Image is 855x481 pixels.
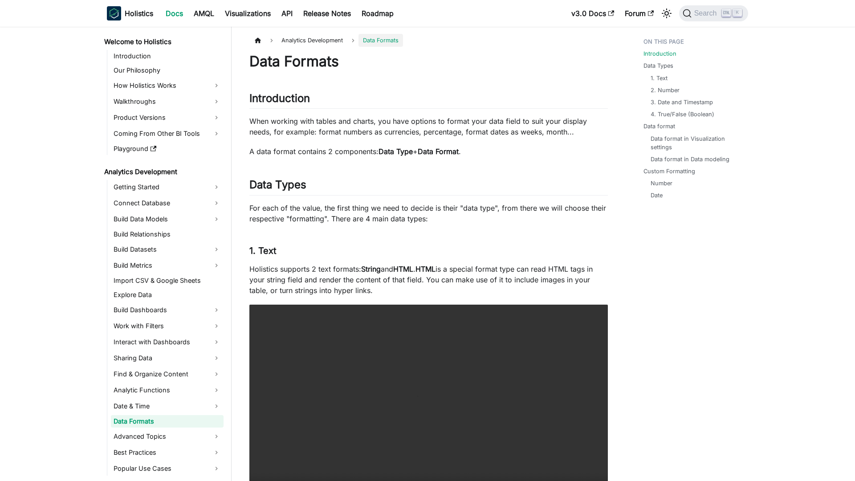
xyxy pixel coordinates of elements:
h2: Introduction [249,92,608,109]
a: Data Types [643,61,673,70]
a: Find & Organize Content [111,367,224,381]
a: Roadmap [356,6,399,20]
a: Build Dashboards [111,303,224,317]
a: 2. Number [651,86,680,94]
a: Build Data Models [111,212,224,226]
a: Data format in Visualization settings [651,135,739,151]
a: Explore Data [111,289,224,301]
h1: Data Formats [249,53,608,70]
h2: Data Types [249,178,608,195]
strong: Data Type [379,147,413,156]
a: Work with Filters [111,319,224,333]
a: Interact with Dashboards [111,335,224,349]
span: Data Formats [358,34,403,47]
a: Data format in Data modeling [651,155,729,163]
a: Coming From Other BI Tools [111,126,224,141]
a: Walkthroughs [111,94,224,109]
a: Import CSV & Google Sheets [111,274,224,287]
a: Popular Use Cases [111,461,224,476]
a: Release Notes [298,6,356,20]
a: Build Datasets [111,242,224,257]
a: Visualizations [220,6,276,20]
kbd: K [733,9,742,17]
a: Best Practices [111,445,224,460]
h3: 1. Text [249,245,608,257]
a: Getting Started [111,180,224,194]
b: Holistics [125,8,153,19]
a: Sharing Data [111,351,224,365]
span: Search [692,9,722,17]
a: How Holistics Works [111,78,224,93]
p: For each of the value, the first thing we need to decide is their "data type", from there we will... [249,203,608,224]
button: Switch between dark and light mode (currently light mode) [660,6,674,20]
a: 1. Text [651,74,668,82]
a: Our Philosophy [111,64,224,77]
a: Data format [643,122,675,130]
a: v3.0 Docs [566,6,619,20]
a: 3. Date and Timestamp [651,98,713,106]
a: Forum [619,6,659,20]
strong: String [361,265,381,273]
a: Playground [111,143,224,155]
a: Advanced Topics [111,429,224,444]
a: Date [651,191,663,200]
span: Analytics Development [277,34,347,47]
a: 4. True/False (Boolean) [651,110,714,118]
a: Introduction [643,49,676,58]
a: AMQL [188,6,220,20]
a: Introduction [111,50,224,62]
a: Connect Database [111,196,224,210]
p: When working with tables and charts, you have options to format your data field to suit your disp... [249,116,608,137]
a: Product Versions [111,110,224,125]
img: Holistics [107,6,121,20]
a: HolisticsHolistics [107,6,153,20]
a: Custom Formatting [643,167,695,175]
a: Data Formats [111,415,224,428]
a: Analytic Functions [111,383,224,397]
a: Analytics Development [102,166,224,178]
a: Number [651,179,672,188]
p: Holistics supports 2 text formats: and . is a special format type can read HTML tags in your stri... [249,264,608,296]
nav: Breadcrumbs [249,34,608,47]
p: A data format contains 2 components: + . [249,146,608,157]
a: Build Relationships [111,228,224,240]
strong: Data Format [418,147,459,156]
a: Docs [160,6,188,20]
nav: Docs sidebar [98,27,232,481]
a: Home page [249,34,266,47]
a: Date & Time [111,399,224,413]
strong: HTML [415,265,436,273]
button: Search (Ctrl+K) [679,5,748,21]
a: Welcome to Holistics [102,36,224,48]
a: Build Metrics [111,258,224,273]
strong: HTML [393,265,413,273]
a: API [276,6,298,20]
